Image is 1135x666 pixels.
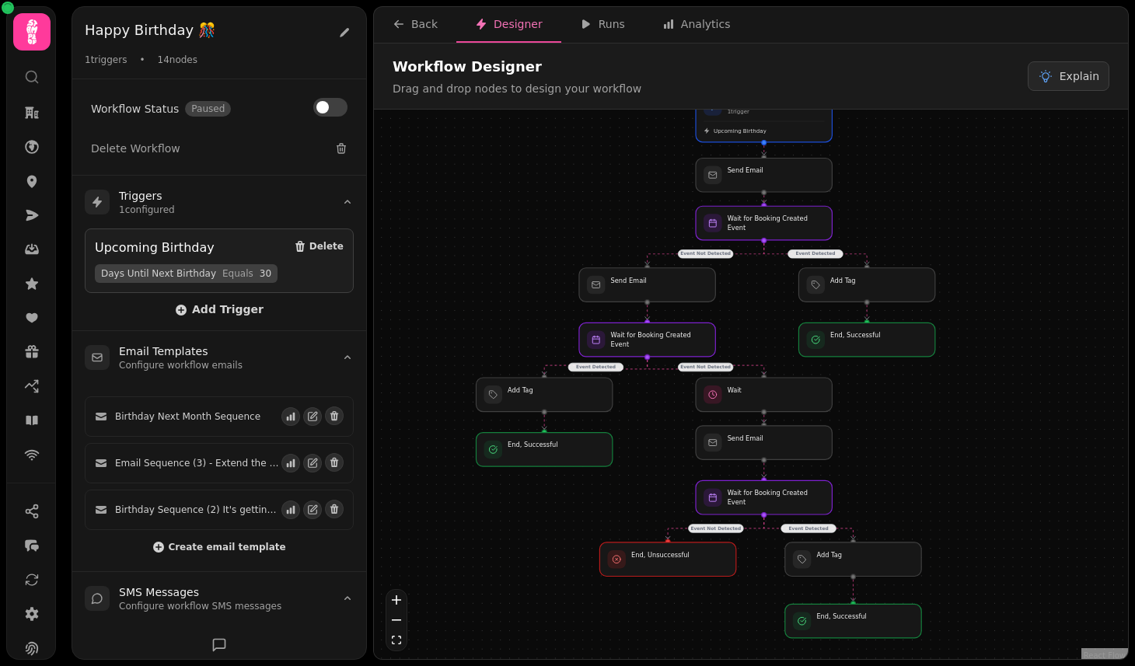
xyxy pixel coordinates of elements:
p: 1 trigger [728,108,775,115]
div: Send Email [695,425,833,460]
span: Paused [185,101,231,117]
text: Event Not Detected [691,526,742,531]
span: 30 [260,267,271,280]
div: Send Email [695,158,833,193]
div: End, Unsuccessful [599,542,737,577]
g: Edge from 0198c3cb-8c00-7099-87e8-25ab0daf0dea to 0198c3cc-7b34-7300-afe7-e5533cb873de [764,518,854,539]
div: Wait for Booking Created Event [695,480,833,515]
button: Explain [1028,61,1109,91]
text: Event Detected [789,526,829,531]
button: View email events [281,454,300,472]
span: Days Until Next Birthday [101,267,216,280]
button: Edit email template [303,454,322,472]
p: Drag and drop nodes to design your workflow [393,81,641,96]
h3: SMS Messages [119,584,281,600]
p: Configure workflow SMS messages [119,600,281,612]
g: Edge from 0198c3b2-a7d9-71af-9f6e-c8570e66382f to 0198c3bc-446c-7273-b404-e3e05f860ca2 [648,243,764,265]
div: Add Tag [476,377,613,412]
div: Send Email [578,267,716,302]
div: Upcoming Birthday [95,239,215,257]
text: Event Detected [576,364,616,369]
button: zoom in [386,590,407,610]
span: Add Trigger [175,304,264,316]
button: Add Trigger [175,302,264,318]
div: 1triggerUpcoming Birthday [695,89,833,143]
button: View email events [281,407,300,426]
div: End, Successful [798,323,936,357]
text: Event Not Detected [680,251,731,256]
g: Edge from 0198c3c2-c950-72a6-8c9c-cc6c57d0af74 to 0198c3c4-234f-709e-8889-6b6470f5634d [544,360,647,375]
g: Edge from 0198c3b2-a7d9-71af-9f6e-c8570e66382f to 0198c3b9-c741-715b-8f1b-ef6cc05fc5ba [764,243,867,265]
div: End, Successful [476,432,613,467]
div: Analytics [662,16,731,32]
p: 1 configured [119,204,175,216]
button: zoom out [386,610,407,630]
div: Runs [580,16,625,32]
summary: Email TemplatesConfigure workflow emails [72,331,366,384]
h3: Triggers [119,188,175,204]
div: Back [393,16,438,32]
h2: Workflow Designer [393,56,641,78]
span: 1 triggers [85,54,127,66]
span: Explain [1060,68,1099,84]
div: React Flow controls [386,589,407,651]
span: Birthday Sequence (2) It's getting closer! [115,504,281,516]
summary: SMS MessagesConfigure workflow SMS messages [72,572,366,625]
text: Event Detected [795,251,835,256]
button: Edit email template [303,407,322,426]
button: Designer [456,7,561,43]
button: Edit workflow [335,19,354,44]
span: Workflow Status [91,101,179,117]
span: 14 nodes [158,54,197,66]
div: Add Tag [798,267,936,302]
h3: Email Templates [119,343,243,359]
span: • [139,54,145,66]
button: Create email template [152,539,285,555]
div: Add Tag [784,542,922,577]
summary: Triggers1configured [72,176,366,228]
p: Configure workflow emails [119,359,243,371]
div: Wait [695,377,833,412]
button: Back [374,7,456,43]
span: Birthday Next Month Sequence [115,410,260,423]
span: Create email template [168,542,285,552]
span: Equals [222,267,253,280]
button: fit view [386,630,407,650]
button: Analytics [644,7,749,43]
div: End, Successful [784,604,922,639]
a: React Flow attribution [1084,651,1126,660]
button: Delete email template [325,406,344,425]
button: Delete email template [325,453,344,472]
div: Wait for Booking Created Event [578,323,716,357]
g: Edge from 0198c3c2-c950-72a6-8c9c-cc6c57d0af74 to 0198c3c6-0656-72ba-8186-c2c90adb67a1 [648,360,764,375]
g: Edge from 0198c3cb-8c00-7099-87e8-25ab0daf0dea to 0198c3cb-eab3-729a-aaff-984c17a9b623 [668,518,764,539]
text: Event Not Detected [680,364,731,369]
button: Delete Workflow [85,134,354,162]
span: Upcoming Birthday [714,127,767,134]
div: Designer [475,16,543,32]
button: Runs [561,7,644,43]
span: Delete Workflow [91,141,180,156]
button: Delete [294,239,344,254]
h2: Happy Birthday 🎊 [85,19,326,41]
button: Edit email template [303,500,322,519]
div: Wait for Booking Created Event [695,206,833,241]
button: Delete email template [325,500,344,518]
button: View email events [281,500,300,519]
span: Delete [309,242,344,251]
span: Email Sequence (3) - Extend the celebration for a month to receive xyz [115,457,281,469]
